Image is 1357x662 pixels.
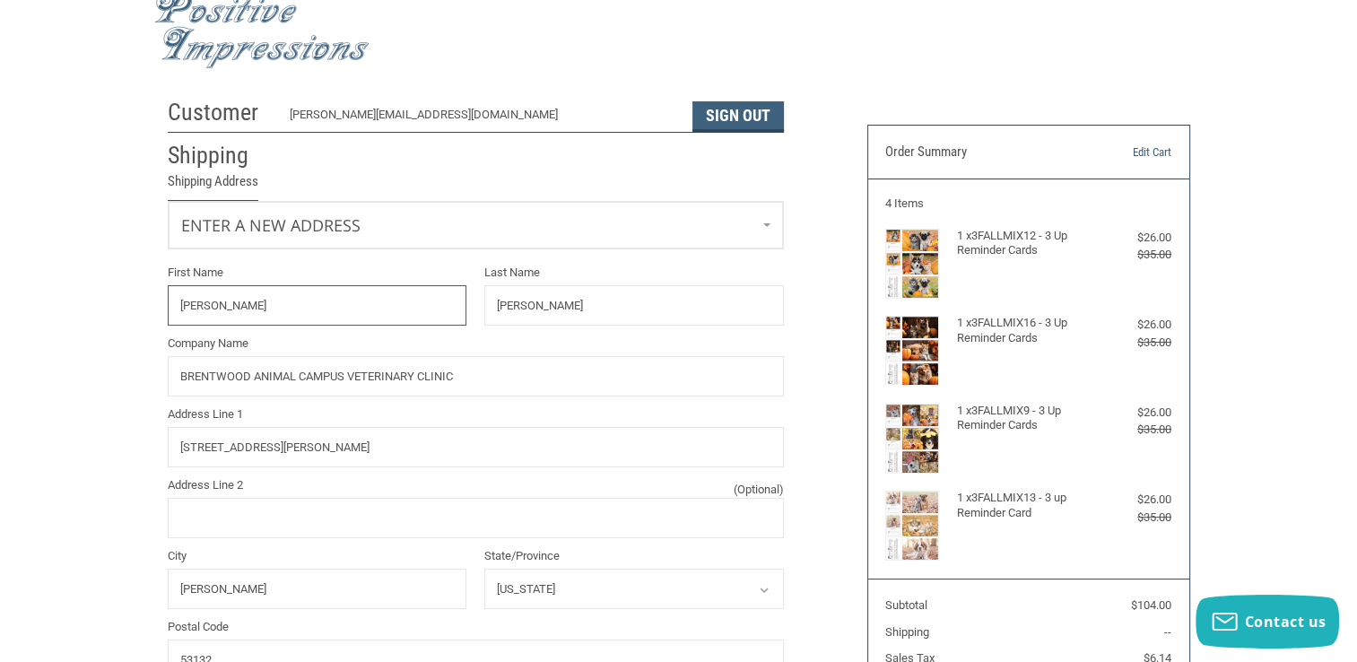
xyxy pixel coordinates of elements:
h4: 1 x 3FALLMIX12 - 3 Up Reminder Cards [957,229,1096,258]
span: Contact us [1245,612,1327,632]
label: Company Name [168,335,784,353]
div: $35.00 [1100,421,1171,439]
label: State/Province [484,547,784,565]
label: City [168,547,467,565]
div: $26.00 [1100,316,1171,334]
div: $35.00 [1100,509,1171,527]
button: Sign Out [692,101,784,132]
label: Postal Code [168,618,784,636]
div: $35.00 [1100,246,1171,264]
h4: 1 x 3FALLMIX13 - 3 up Reminder Card [957,491,1096,520]
span: Enter a new address [181,214,361,236]
div: $35.00 [1100,334,1171,352]
label: Address Line 1 [168,405,784,423]
div: $26.00 [1100,229,1171,247]
a: Enter or select a different address [169,202,783,248]
legend: Shipping Address [168,171,258,201]
span: -- [1164,625,1171,639]
span: $104.00 [1131,598,1171,612]
button: Contact us [1196,595,1339,649]
div: $26.00 [1100,491,1171,509]
a: Edit Cart [1080,144,1171,161]
small: (Optional) [734,481,784,499]
label: Address Line 2 [168,476,784,494]
h3: 4 Items [885,196,1171,211]
h4: 1 x 3FALLMIX9 - 3 Up Reminder Cards [957,404,1096,433]
h3: Order Summary [885,144,1080,161]
div: [PERSON_NAME][EMAIL_ADDRESS][DOMAIN_NAME] [290,106,674,132]
h2: Shipping [168,141,273,170]
span: Subtotal [885,598,927,612]
label: First Name [168,264,467,282]
h4: 1 x 3FALLMIX16 - 3 Up Reminder Cards [957,316,1096,345]
div: $26.00 [1100,404,1171,422]
span: Shipping [885,625,929,639]
label: Last Name [484,264,784,282]
h2: Customer [168,98,273,127]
